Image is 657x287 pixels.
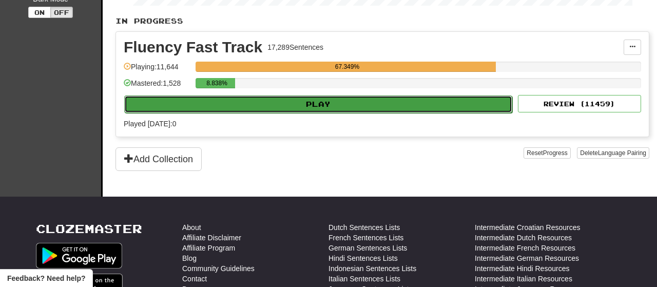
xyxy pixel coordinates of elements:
[182,243,235,253] a: Affiliate Program
[115,16,649,26] p: In Progress
[36,243,122,269] img: Get it on Google Play
[328,243,407,253] a: German Sentences Lists
[328,233,403,243] a: French Sentences Lists
[115,147,202,171] button: Add Collection
[543,149,568,157] span: Progress
[124,120,176,128] span: Played [DATE]: 0
[475,233,572,243] a: Intermediate Dutch Resources
[475,222,580,233] a: Intermediate Croatian Resources
[7,273,85,283] span: Open feedback widget
[50,7,73,18] button: Off
[199,62,495,72] div: 67.349%
[124,40,262,55] div: Fluency Fast Track
[328,222,400,233] a: Dutch Sentences Lists
[267,42,323,52] div: 17,289 Sentences
[475,243,575,253] a: Intermediate French Resources
[199,78,235,88] div: 8.838%
[28,7,51,18] button: On
[328,263,416,274] a: Indonesian Sentences Lists
[182,233,241,243] a: Affiliate Disclaimer
[182,274,207,284] a: Contact
[124,62,190,79] div: Playing: 11,644
[598,149,646,157] span: Language Pairing
[577,147,649,159] button: DeleteLanguage Pairing
[182,253,197,263] a: Blog
[36,222,142,235] a: Clozemaster
[524,147,570,159] button: ResetProgress
[124,78,190,95] div: Mastered: 1,528
[124,95,512,113] button: Play
[475,253,579,263] a: Intermediate German Resources
[475,263,569,274] a: Intermediate Hindi Resources
[518,95,641,112] button: Review (11459)
[182,222,201,233] a: About
[182,263,255,274] a: Community Guidelines
[328,274,400,284] a: Italian Sentences Lists
[328,253,398,263] a: Hindi Sentences Lists
[475,274,572,284] a: Intermediate Italian Resources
